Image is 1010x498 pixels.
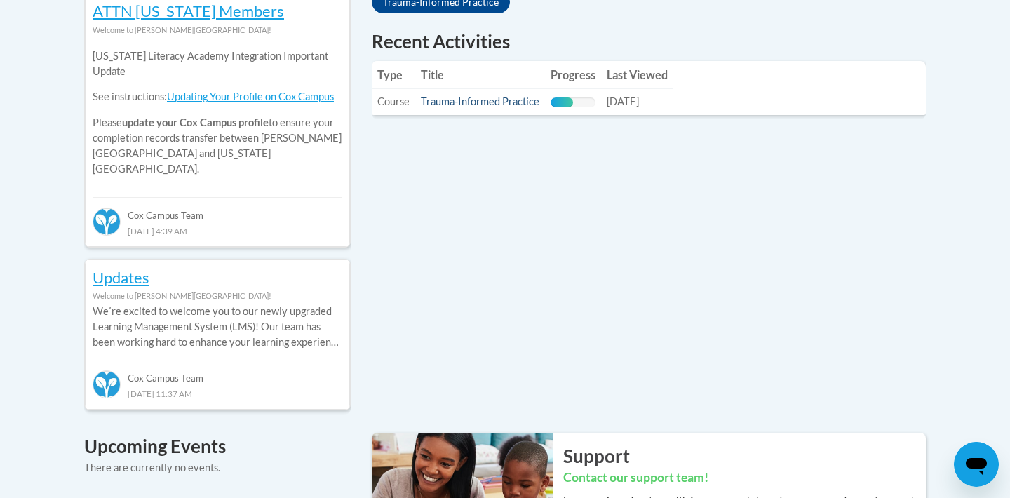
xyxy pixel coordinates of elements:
div: Welcome to [PERSON_NAME][GEOGRAPHIC_DATA]! [93,22,342,38]
b: update your Cox Campus profile [122,116,269,128]
img: Cox Campus Team [93,208,121,236]
span: Course [377,95,410,107]
p: [US_STATE] Literacy Academy Integration Important Update [93,48,342,79]
a: Trauma-Informed Practice [421,95,539,107]
div: [DATE] 4:39 AM [93,223,342,238]
div: Cox Campus Team [93,197,342,222]
a: Updates [93,268,149,287]
h2: Support [563,443,926,469]
p: Weʹre excited to welcome you to our newly upgraded Learning Management System (LMS)! Our team has... [93,304,342,350]
h3: Contact our support team! [563,469,926,487]
div: Welcome to [PERSON_NAME][GEOGRAPHIC_DATA]! [93,288,342,304]
div: [DATE] 11:37 AM [93,386,342,401]
th: Progress [545,61,601,89]
div: Please to ensure your completion records transfer between [PERSON_NAME][GEOGRAPHIC_DATA] and [US_... [93,38,342,187]
p: See instructions: [93,89,342,105]
th: Title [415,61,545,89]
div: Progress, % [551,97,573,107]
a: ATTN [US_STATE] Members [93,1,284,20]
span: [DATE] [607,95,639,107]
span: There are currently no events. [84,462,220,473]
h1: Recent Activities [372,29,926,54]
img: Cox Campus Team [93,370,121,398]
th: Last Viewed [601,61,673,89]
iframe: Button to launch messaging window [954,442,999,487]
th: Type [372,61,415,89]
h4: Upcoming Events [84,433,351,460]
a: Updating Your Profile on Cox Campus [167,90,334,102]
div: Cox Campus Team [93,361,342,386]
